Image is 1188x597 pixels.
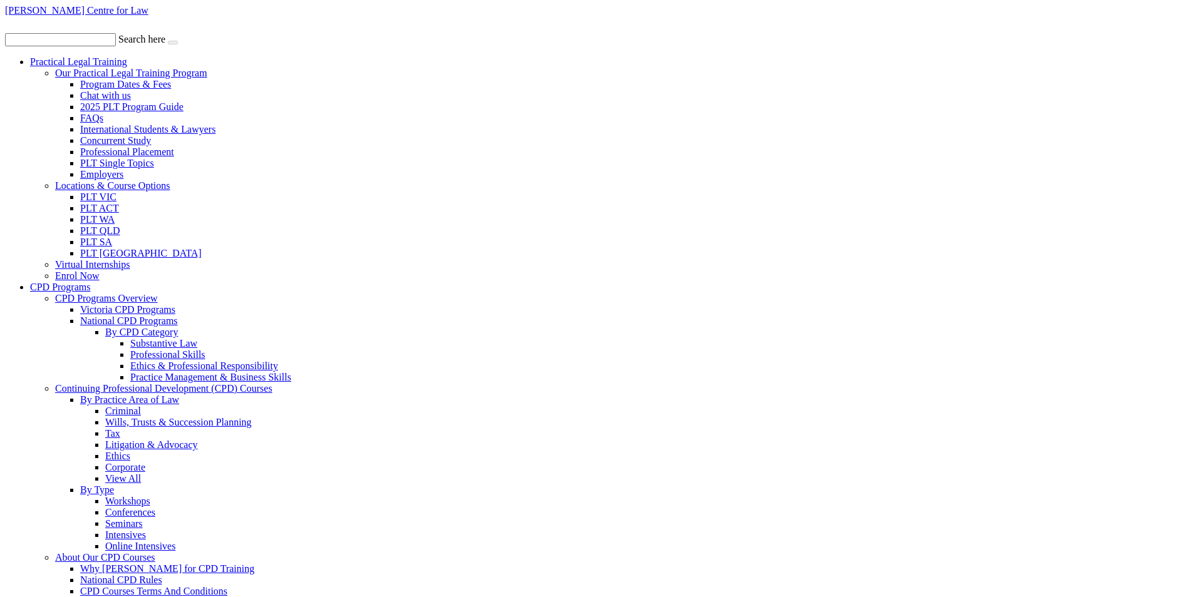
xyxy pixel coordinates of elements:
a: Tax [105,428,120,439]
img: mail-ic [23,18,39,31]
a: CPD Programs [30,282,90,292]
a: Ethics [105,451,130,461]
a: Professional Placement [80,146,174,157]
a: Litigation & Advocacy [105,439,198,450]
a: By Type [80,484,114,495]
a: Program Dates & Fees [80,79,171,89]
a: [PERSON_NAME] Centre for Law [5,5,148,16]
a: PLT WA [80,214,115,225]
a: PLT [GEOGRAPHIC_DATA] [80,248,202,258]
a: Enrol Now [55,270,100,281]
a: Concurrent Study [80,135,151,146]
a: FAQs [80,113,103,123]
a: By CPD Category [105,327,178,337]
label: Search here [118,34,165,44]
a: Criminal [105,406,141,416]
a: CPD Programs Overview [55,293,158,304]
a: Victoria CPD Programs [80,304,175,315]
a: Professional Skills [130,349,205,360]
a: Corporate [105,462,145,472]
a: Continuing Professional Development (CPD) Courses [55,383,272,394]
a: Practical Legal Training [30,56,127,67]
a: Conferences [105,507,155,518]
a: Substantive Law [130,338,197,349]
a: Locations & Course Options [55,180,170,191]
a: 2025 PLT Program Guide [80,101,183,112]
a: National CPD Programs [80,315,178,326]
a: By Practice Area of Law [80,394,179,405]
a: PLT QLD [80,225,120,236]
a: PLT VIC [80,191,116,202]
a: Practice Management & Business Skills [130,372,291,382]
a: Seminars [105,518,143,529]
a: Our Practical Legal Training Program [55,68,207,78]
a: Chat with us [80,90,131,101]
a: Why [PERSON_NAME] for CPD Training [80,563,254,574]
a: About Our CPD Courses [55,552,155,563]
a: Workshops [105,496,150,506]
a: Ethics & Professional Responsibility [130,360,278,371]
a: Employers [80,169,123,180]
a: Virtual Internships [55,259,130,270]
img: call-ic [5,16,20,31]
a: National CPD Rules [80,574,162,585]
a: Online Intensives [105,541,175,551]
a: CPD Courses Terms And Conditions [80,586,227,596]
a: PLT Single Topics [80,158,154,168]
a: Intensives [105,529,146,540]
a: Wills, Trusts & Succession Planning [105,417,252,427]
a: View All [105,473,141,484]
a: PLT ACT [80,203,119,213]
a: PLT SA [80,237,112,247]
a: International Students & Lawyers [80,124,215,135]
